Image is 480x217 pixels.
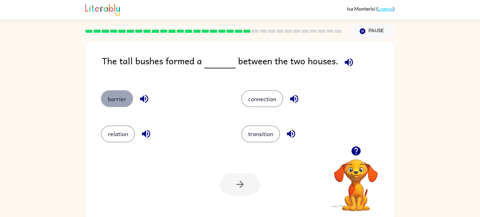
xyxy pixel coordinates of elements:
[347,6,376,12] span: Isa Monterisi
[349,24,395,38] button: Pause
[85,2,120,16] img: Literably
[101,126,135,142] button: relation
[378,6,393,12] a: Logout
[102,54,395,78] div: The tall bushes formed a between the two houses.
[241,90,283,107] button: connection
[325,150,387,212] video: Your browser must support playing .mp4 files to use Literably. Please try using another browser.
[241,126,280,142] button: transition
[347,6,395,12] div: ( )
[101,90,133,107] button: barrier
